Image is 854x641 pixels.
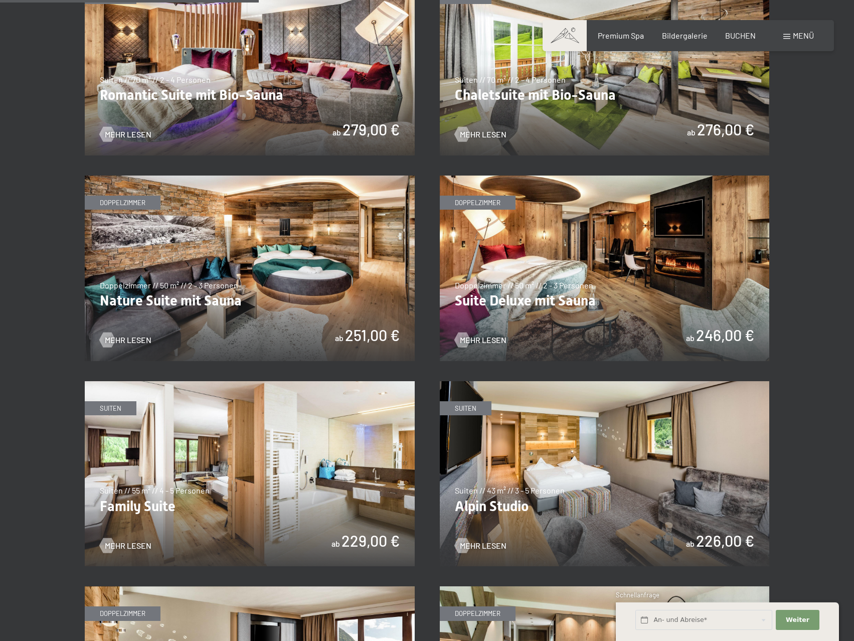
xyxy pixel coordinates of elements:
span: Mehr Lesen [105,129,151,140]
a: Mehr Lesen [100,335,151,346]
span: Mehr Lesen [105,335,151,346]
img: Nature Suite mit Sauna [85,176,415,361]
span: Mehr Lesen [460,129,506,140]
img: Suite Deluxe mit Sauna [440,176,770,361]
a: Mehr Lesen [100,540,151,551]
a: Mehr Lesen [455,540,506,551]
a: Vital Superior [85,587,415,593]
a: Mehr Lesen [100,129,151,140]
span: Schnellanfrage [616,591,659,599]
img: Alpin Studio [440,381,770,567]
a: Suite Deluxe mit Sauna [440,176,770,182]
a: Premium Spa [598,31,644,40]
img: Family Suite [85,381,415,567]
a: Nature Suite mit Sauna [85,176,415,182]
a: Family Suite [85,382,415,388]
a: Mehr Lesen [455,335,506,346]
a: Bildergalerie [662,31,708,40]
a: BUCHEN [725,31,756,40]
a: Junior [440,587,770,593]
button: Weiter [776,610,819,630]
a: Alpin Studio [440,382,770,388]
a: Mehr Lesen [455,129,506,140]
span: Mehr Lesen [105,540,151,551]
span: Menü [793,31,814,40]
span: Mehr Lesen [460,335,506,346]
span: Mehr Lesen [460,540,506,551]
span: Weiter [786,615,809,624]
